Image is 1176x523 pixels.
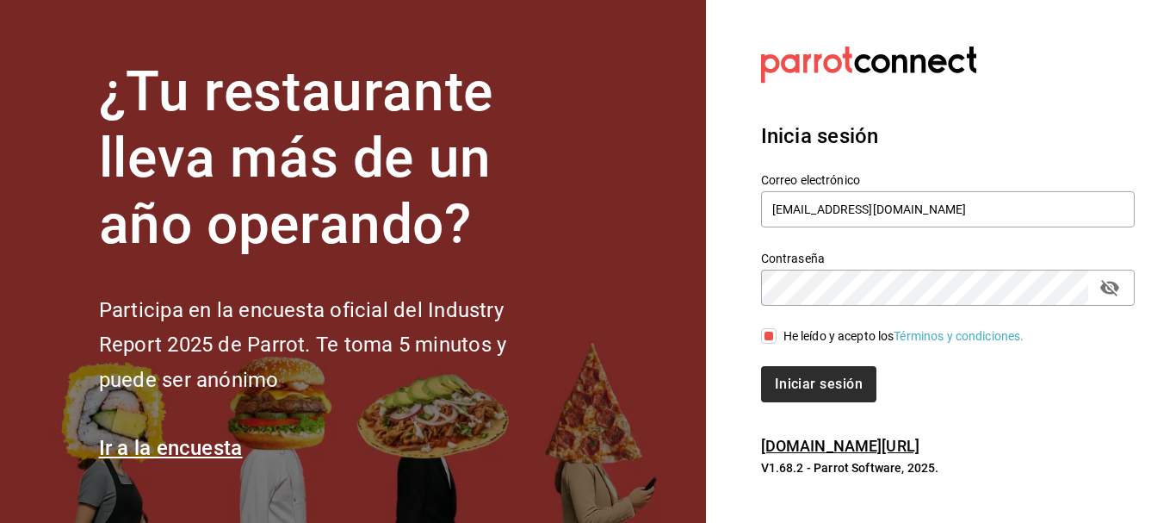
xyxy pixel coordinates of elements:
[783,327,1024,346] div: He leído y acepto los
[761,252,1135,265] label: Contraseña
[761,174,1135,186] label: Correo electrónico
[99,436,243,460] a: Ir a la encuesta
[1095,273,1124,302] button: passwordField
[761,437,919,455] a: [DOMAIN_NAME][URL]
[761,191,1135,227] input: Ingresa tu correo electrónico
[761,366,876,402] button: Iniciar sesión
[99,59,564,258] h1: ¿Tu restaurante lleva más de un año operando?
[99,293,564,398] h2: Participa en la encuesta oficial del Industry Report 2025 de Parrot. Te toma 5 minutos y puede se...
[761,121,1135,152] h3: Inicia sesión
[761,459,1135,476] p: V1.68.2 - Parrot Software, 2025.
[894,329,1024,343] a: Términos y condiciones.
